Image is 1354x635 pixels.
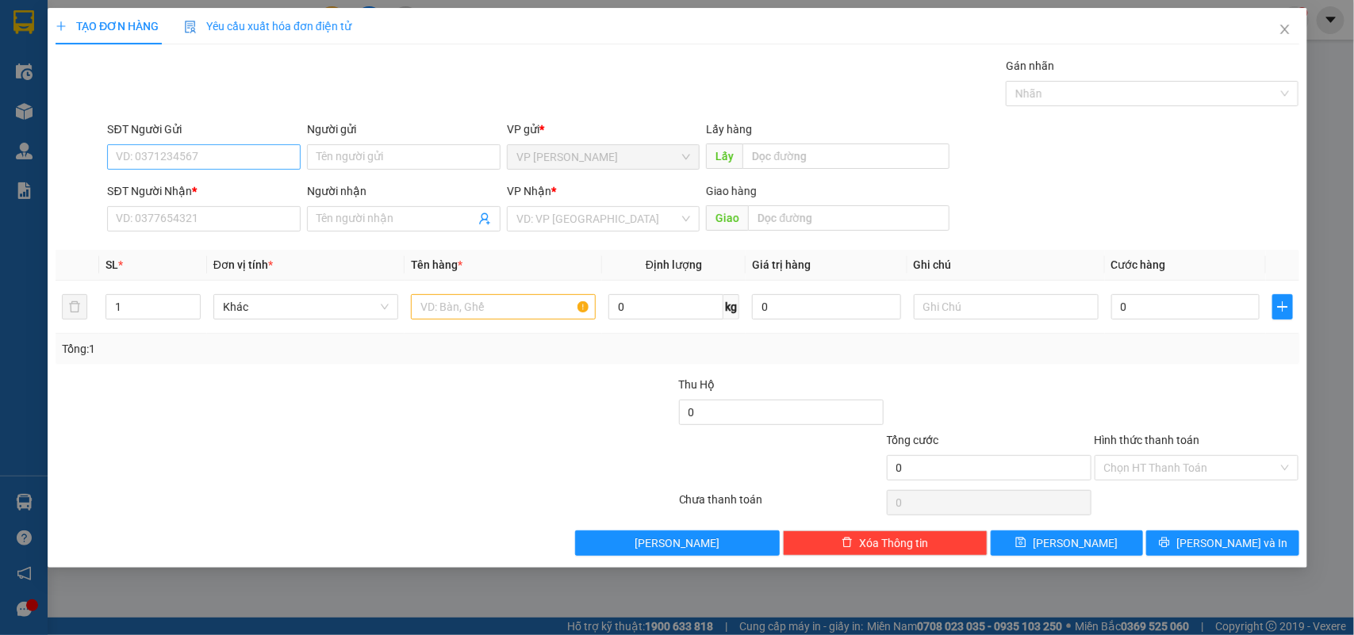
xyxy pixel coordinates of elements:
span: Đơn vị tính [213,258,273,271]
span: TẠO ĐƠN HÀNG [56,20,159,33]
span: Định lượng [646,258,702,271]
span: kg [723,294,739,319]
div: SĐT Người Nhận [107,182,301,200]
span: SL [105,258,118,271]
b: [PERSON_NAME] [20,102,90,177]
input: Ghi Chú [913,294,1098,319]
span: Tên hàng [411,258,462,271]
span: [PERSON_NAME] [635,534,719,552]
span: close [1278,23,1291,36]
b: [DOMAIN_NAME] [133,60,218,73]
span: Tổng cước [886,434,938,446]
span: [PERSON_NAME] và In [1176,534,1287,552]
button: deleteXóa Thông tin [782,530,987,556]
div: Người gửi [307,120,501,138]
span: save [1015,537,1026,549]
span: printer [1159,537,1170,549]
button: [PERSON_NAME] [575,530,780,556]
div: Người nhận [307,182,501,200]
li: (c) 2017 [133,75,218,95]
label: Hình thức thanh toán [1094,434,1199,446]
span: Lấy [706,143,742,169]
span: [PERSON_NAME] [1033,534,1118,552]
th: Ghi chú [907,250,1104,281]
span: Cước hàng [1110,258,1165,271]
img: logo.jpg [172,20,210,58]
button: delete [62,294,87,319]
div: SĐT Người Gửi [107,120,301,138]
label: Gán nhãn [1006,59,1054,72]
span: VP Phan Thiết [516,145,691,169]
span: Giao [706,205,748,231]
input: Dọc đường [748,205,949,231]
input: VD: Bàn, Ghế [411,294,596,319]
span: Xóa Thông tin [859,534,928,552]
img: icon [184,21,197,33]
span: delete [842,537,853,549]
span: Yêu cầu xuất hóa đơn điện tử [184,20,351,33]
b: BIÊN NHẬN GỬI HÀNG HÓA [102,23,152,152]
button: save[PERSON_NAME] [990,530,1142,556]
input: 0 [752,294,901,319]
span: Thu Hộ [678,378,715,391]
div: VP gửi [507,120,700,138]
span: Khác [223,295,389,319]
span: plus [56,21,67,32]
button: plus [1272,294,1292,319]
input: Dọc đường [742,143,949,169]
span: Giao hàng [706,185,757,197]
span: Giá trị hàng [752,258,811,271]
button: printer[PERSON_NAME] và In [1146,530,1298,556]
span: Lấy hàng [706,123,752,136]
button: Close [1262,8,1306,52]
div: Chưa thanh toán [677,491,885,518]
span: plus [1273,300,1291,313]
span: VP Nhận [507,185,551,197]
span: user-add [478,212,491,225]
div: Tổng: 1 [62,340,524,358]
